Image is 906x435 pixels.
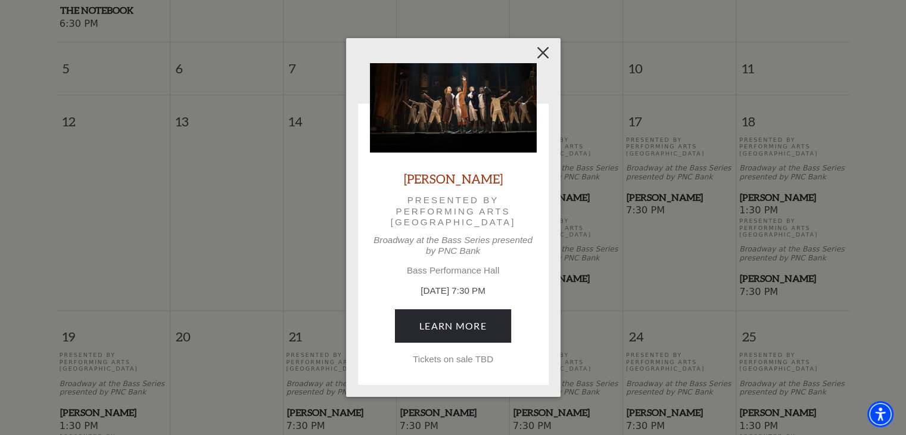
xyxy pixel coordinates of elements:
a: July 15, 7:30 PM Learn More Tickets on sale TBD [395,309,511,343]
p: Tickets on sale TBD [370,354,537,365]
p: Bass Performance Hall [370,265,537,276]
div: Accessibility Menu [867,401,893,427]
p: Presented by Performing Arts [GEOGRAPHIC_DATA] [387,195,520,228]
img: Hamilton [370,63,537,153]
p: Broadway at the Bass Series presented by PNC Bank [370,235,537,256]
a: [PERSON_NAME] [404,170,503,187]
p: [DATE] 7:30 PM [370,284,537,298]
button: Close [531,41,554,64]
